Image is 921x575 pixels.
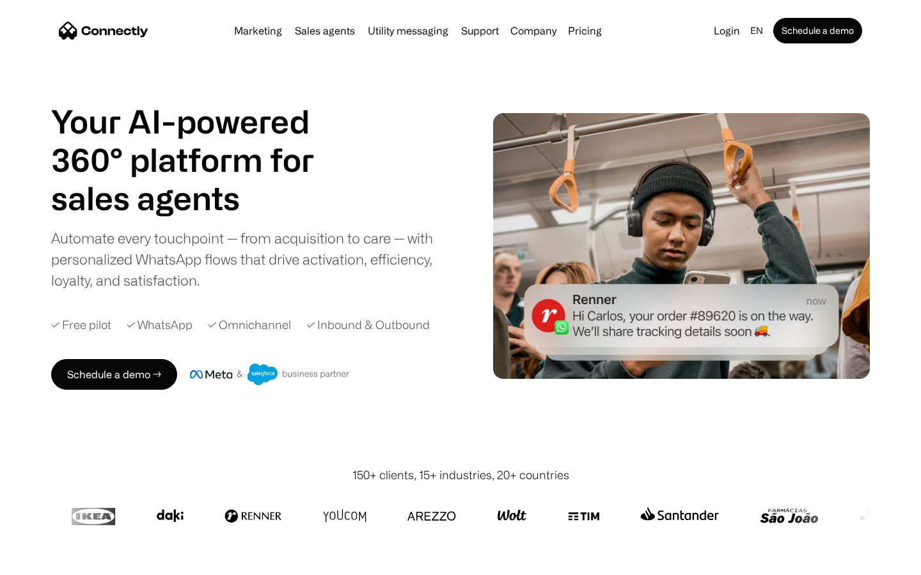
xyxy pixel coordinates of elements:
[51,102,345,179] h1: Your AI-powered 360° platform for
[363,26,453,36] a: Utility messaging
[13,551,77,571] aside: Language selected: English
[127,316,193,333] div: ✓ WhatsApp
[290,26,360,36] a: Sales agents
[229,26,287,36] a: Marketing
[750,22,763,40] div: en
[51,316,111,333] div: ✓ Free pilot
[208,316,291,333] div: ✓ Omnichannel
[773,18,862,43] a: Schedule a demo
[306,316,430,333] div: ✓ Inbound & Outbound
[352,466,569,484] div: 150+ clients, 15+ industries, 20+ countries
[563,26,607,36] a: Pricing
[456,26,504,36] a: Support
[51,227,454,291] div: Automate every touchpoint — from acquisition to care — with personalized WhatsApp flows that driv...
[51,359,177,390] a: Schedule a demo →
[51,179,345,217] h1: sales agents
[709,22,745,40] a: Login
[26,553,77,571] ul: Language list
[510,22,556,40] div: Company
[190,364,350,385] img: Meta and Salesforce business partner badge.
